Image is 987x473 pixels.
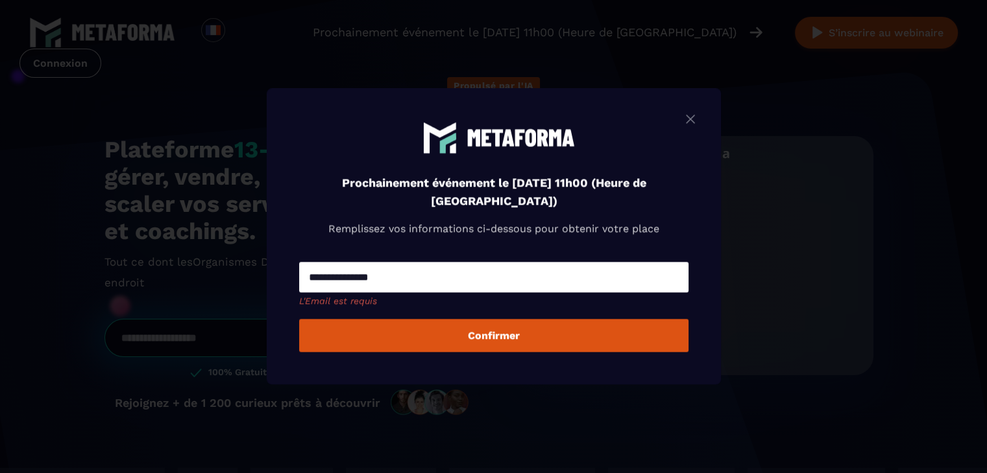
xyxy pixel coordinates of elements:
span: L'Email est requis [299,296,377,306]
img: close [683,111,698,127]
img: main logo [413,121,575,154]
button: Confirmer [299,319,688,352]
h4: Prochainement événement le [DATE] 11h00 (Heure de [GEOGRAPHIC_DATA]) [332,174,656,211]
p: Remplissez vos informations ci-dessous pour obtenir votre place [299,220,688,238]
